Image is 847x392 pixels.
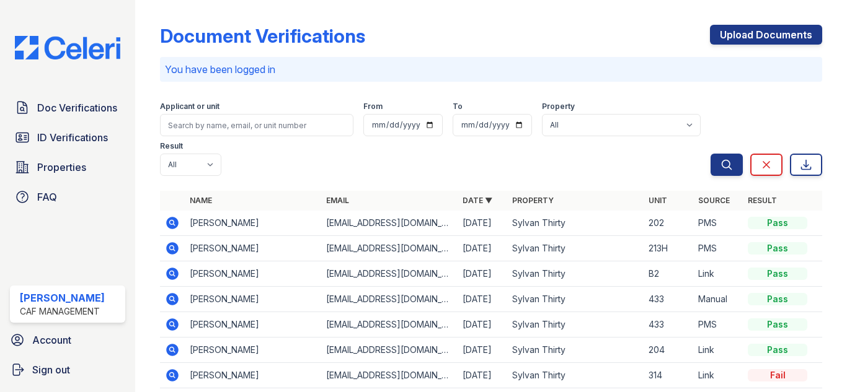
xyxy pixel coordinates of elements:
td: [EMAIL_ADDRESS][DOMAIN_NAME] [321,261,458,287]
td: [PERSON_NAME] [185,363,321,388]
a: Unit [649,196,667,205]
td: [PERSON_NAME] [185,211,321,236]
span: Account [32,333,71,347]
span: FAQ [37,189,57,204]
a: Source [698,196,730,205]
td: [PERSON_NAME] [185,312,321,338]
div: CAF Management [20,305,105,318]
label: Result [160,141,183,151]
div: Pass [748,242,807,255]
td: [DATE] [458,338,507,363]
div: Pass [748,217,807,229]
td: PMS [693,312,743,338]
input: Search by name, email, or unit number [160,114,353,136]
td: [DATE] [458,363,507,388]
td: Sylvan Thirty [507,211,644,236]
div: Document Verifications [160,25,365,47]
span: Properties [37,160,86,175]
td: 314 [644,363,693,388]
a: Date ▼ [463,196,492,205]
td: [DATE] [458,261,507,287]
a: Email [326,196,349,205]
a: Sign out [5,357,130,382]
td: Link [693,363,743,388]
td: 202 [644,211,693,236]
label: Applicant or unit [160,102,220,111]
td: [PERSON_NAME] [185,236,321,261]
td: Manual [693,287,743,312]
td: Sylvan Thirty [507,312,644,338]
td: [EMAIL_ADDRESS][DOMAIN_NAME] [321,338,458,363]
span: Doc Verifications [37,100,117,115]
td: Link [693,261,743,287]
td: Sylvan Thirty [507,236,644,261]
td: Sylvan Thirty [507,287,644,312]
a: FAQ [10,185,125,209]
td: [DATE] [458,236,507,261]
a: Upload Documents [710,25,822,45]
td: B2 [644,261,693,287]
td: PMS [693,236,743,261]
div: Pass [748,318,807,331]
span: Sign out [32,362,70,377]
img: CE_Logo_Blue-a8612792a0a2168367f1c8372b55b34899dd931a85d93a1a3d3e32e68fde9ad4.png [5,36,130,59]
td: Sylvan Thirty [507,338,644,363]
td: 433 [644,312,693,338]
td: [PERSON_NAME] [185,287,321,312]
td: [PERSON_NAME] [185,261,321,287]
td: [DATE] [458,287,507,312]
div: Pass [748,344,807,356]
a: Name [190,196,212,205]
td: PMS [693,211,743,236]
a: Result [748,196,777,205]
a: Property [512,196,554,205]
td: 204 [644,338,693,363]
td: [EMAIL_ADDRESS][DOMAIN_NAME] [321,363,458,388]
a: ID Verifications [10,125,125,150]
div: [PERSON_NAME] [20,290,105,305]
td: [EMAIL_ADDRESS][DOMAIN_NAME] [321,236,458,261]
td: [DATE] [458,211,507,236]
td: Link [693,338,743,363]
td: 213H [644,236,693,261]
label: Property [542,102,575,111]
label: To [453,102,463,111]
a: Account [5,328,130,352]
p: You have been logged in [165,62,817,77]
div: Pass [748,268,807,280]
a: Properties [10,155,125,180]
td: [DATE] [458,312,507,338]
div: Pass [748,293,807,305]
td: [EMAIL_ADDRESS][DOMAIN_NAME] [321,287,458,312]
span: ID Verifications [37,130,108,145]
div: Fail [748,369,807,381]
label: From [363,102,383,111]
td: [EMAIL_ADDRESS][DOMAIN_NAME] [321,312,458,338]
td: [EMAIL_ADDRESS][DOMAIN_NAME] [321,211,458,236]
a: Doc Verifications [10,95,125,120]
td: [PERSON_NAME] [185,338,321,363]
td: Sylvan Thirty [507,363,644,388]
td: 433 [644,287,693,312]
td: Sylvan Thirty [507,261,644,287]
